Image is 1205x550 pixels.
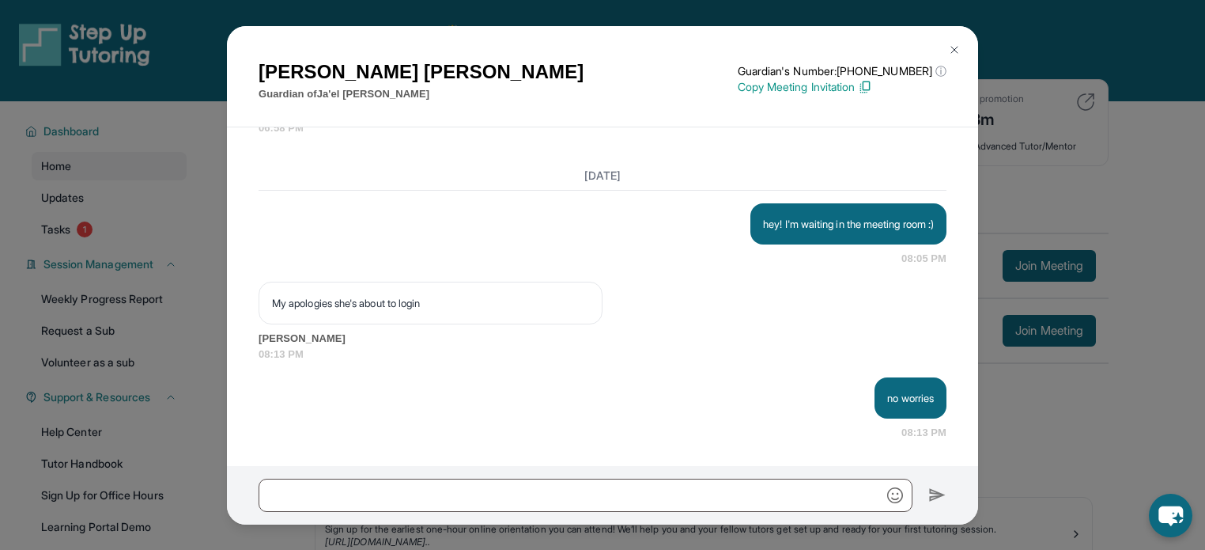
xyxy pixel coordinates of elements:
p: Guardian's Number: [PHONE_NUMBER] [738,63,946,79]
img: Emoji [887,487,903,503]
img: Copy Icon [858,80,872,94]
p: My apologies she's about to login [272,295,589,311]
h3: [DATE] [259,168,946,184]
span: 08:13 PM [259,347,946,362]
p: no worries [887,390,934,406]
span: [PERSON_NAME] [259,331,946,347]
span: 08:13 PM [901,425,946,441]
span: 06:58 PM [259,120,946,136]
span: 08:05 PM [901,251,946,267]
button: chat-button [1149,494,1192,537]
img: Send icon [928,486,946,505]
p: Guardian of Ja'el [PERSON_NAME] [259,86,584,102]
span: ⓘ [935,63,946,79]
img: Close Icon [948,44,961,56]
p: hey! I'm waiting in the meeting room :) [763,216,934,232]
h1: [PERSON_NAME] [PERSON_NAME] [259,58,584,86]
p: Copy Meeting Invitation [738,79,946,95]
